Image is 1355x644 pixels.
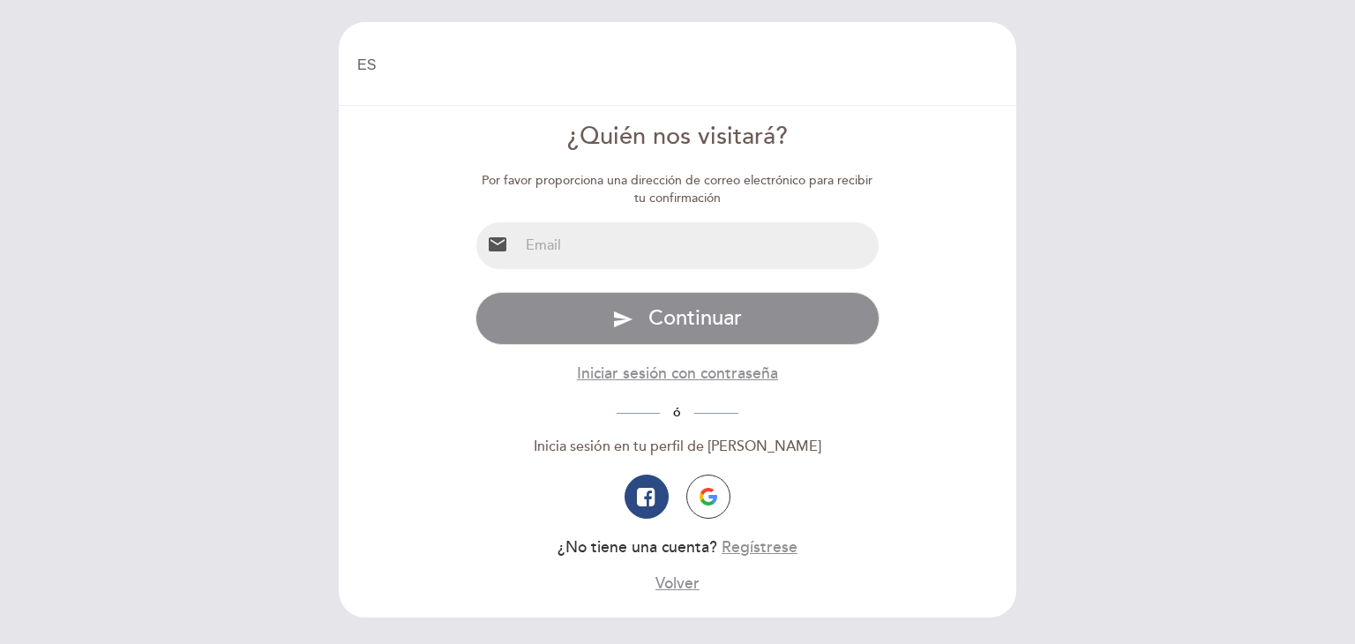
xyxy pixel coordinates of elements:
div: Inicia sesión en tu perfil de [PERSON_NAME] [475,437,880,457]
i: send [612,309,633,330]
span: Continuar [648,305,742,331]
button: Regístrese [722,536,797,558]
span: ¿No tiene una cuenta? [558,538,717,557]
input: Email [519,222,880,269]
button: Iniciar sesión con contraseña [577,363,778,385]
div: Por favor proporciona una dirección de correo electrónico para recibir tu confirmación [475,172,880,207]
button: Volver [655,573,700,595]
button: send Continuar [475,292,880,345]
img: icon-google.png [700,488,717,505]
i: email [487,234,508,255]
span: ó [660,405,694,420]
div: ¿Quién nos visitará? [475,120,880,154]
